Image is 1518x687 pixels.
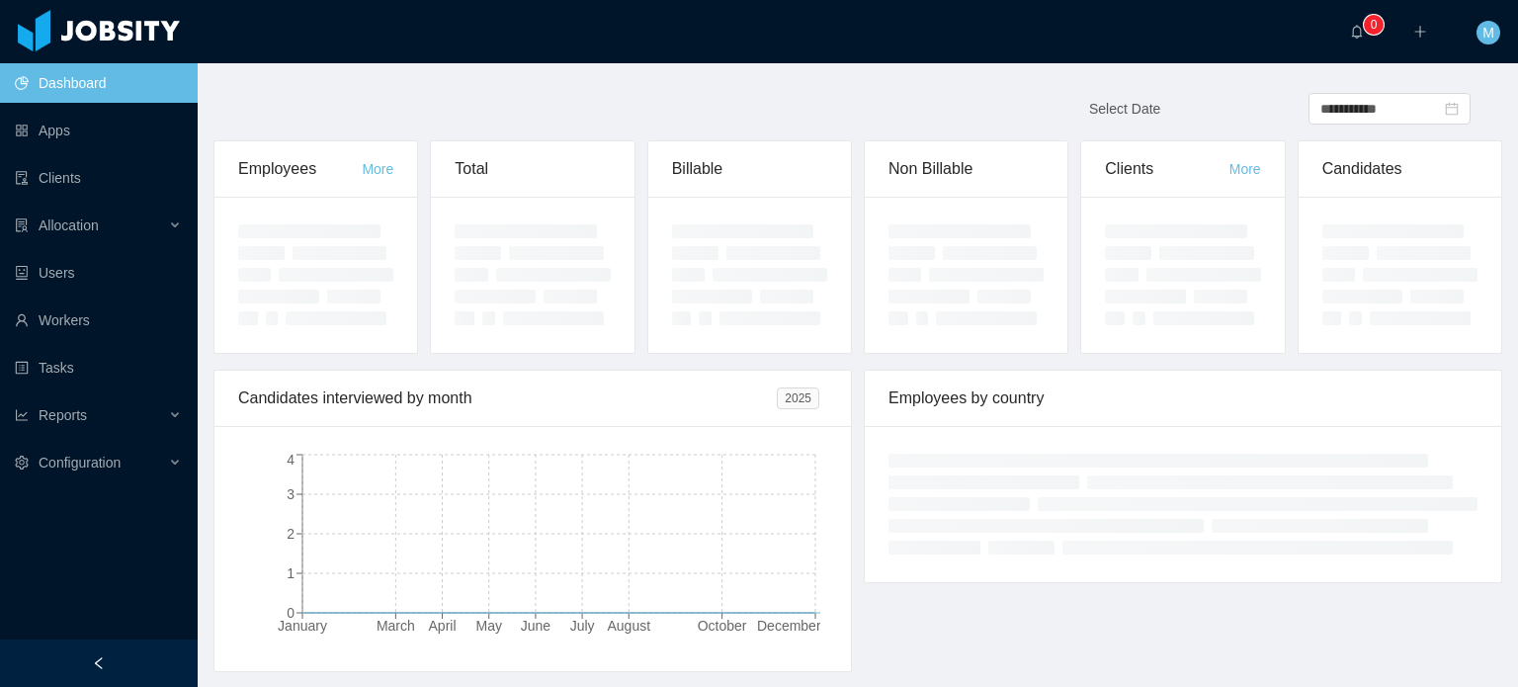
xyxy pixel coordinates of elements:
[888,141,1044,197] div: Non Billable
[455,141,610,197] div: Total
[888,371,1477,426] div: Employees by country
[287,526,295,542] tspan: 2
[1445,102,1459,116] i: icon: calendar
[287,565,295,581] tspan: 1
[777,387,819,409] span: 2025
[238,371,777,426] div: Candidates interviewed by month
[39,217,99,233] span: Allocation
[15,158,182,198] a: icon: auditClients
[1322,141,1477,197] div: Candidates
[362,161,393,177] a: More
[287,452,295,468] tspan: 4
[287,605,295,621] tspan: 0
[757,618,821,634] tspan: December
[607,618,650,634] tspan: August
[15,408,29,422] i: icon: line-chart
[15,301,182,340] a: icon: userWorkers
[1105,141,1228,197] div: Clients
[1482,21,1494,44] span: M
[698,618,747,634] tspan: October
[287,486,295,502] tspan: 3
[377,618,415,634] tspan: March
[1089,101,1160,117] span: Select Date
[15,456,29,470] i: icon: setting
[672,141,827,197] div: Billable
[1350,25,1364,39] i: icon: bell
[39,455,121,471] span: Configuration
[570,618,595,634] tspan: July
[1229,161,1261,177] a: More
[521,618,551,634] tspan: June
[39,407,87,423] span: Reports
[15,218,29,232] i: icon: solution
[15,111,182,150] a: icon: appstoreApps
[15,63,182,103] a: icon: pie-chartDashboard
[238,141,362,197] div: Employees
[1413,25,1427,39] i: icon: plus
[278,618,327,634] tspan: January
[15,348,182,387] a: icon: profileTasks
[1364,15,1384,35] sup: 0
[476,618,502,634] tspan: May
[429,618,457,634] tspan: April
[15,253,182,293] a: icon: robotUsers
